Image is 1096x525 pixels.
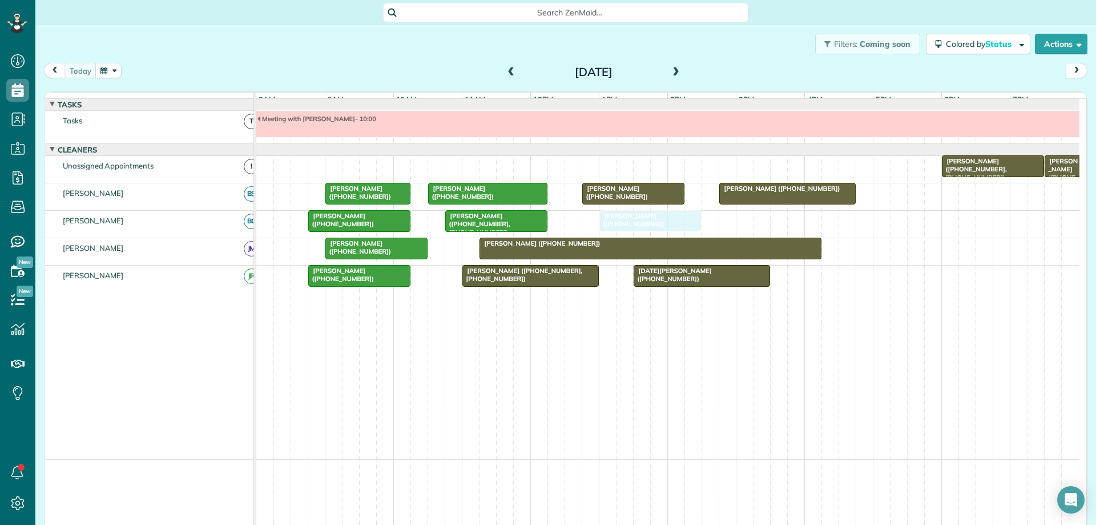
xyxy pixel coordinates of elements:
button: next [1066,63,1087,78]
span: 4pm [805,95,825,104]
span: [PERSON_NAME] ([PHONE_NUMBER]) [325,239,392,255]
span: 12pm [531,95,555,104]
span: [PERSON_NAME] ([PHONE_NUMBER]) [308,267,374,283]
span: 11am [462,95,488,104]
span: [DATE][PERSON_NAME] ([PHONE_NUMBER]) [633,267,712,283]
span: 2pm [668,95,688,104]
span: [PERSON_NAME] ([PHONE_NUMBER], [PHONE_NUMBER]) [445,212,510,237]
button: today [65,63,96,78]
span: [PERSON_NAME] ([PHONE_NUMBER], [PHONE_NUMBER]) [941,157,1007,182]
span: 8am [256,95,277,104]
span: Coming soon [860,39,911,49]
button: Actions [1035,34,1087,54]
span: 1pm [599,95,619,104]
span: 6pm [942,95,962,104]
span: [PERSON_NAME] [61,189,126,198]
span: [PERSON_NAME] ([PHONE_NUMBER]) [325,185,392,201]
span: [PERSON_NAME] [61,216,126,225]
span: Unassigned Appointments [61,161,156,170]
span: Status [985,39,1013,49]
button: Colored byStatus [926,34,1030,54]
span: JR [244,268,259,284]
span: 10am [394,95,420,104]
span: Colored by [946,39,1016,49]
span: [PERSON_NAME] ([PHONE_NUMBER]) [719,185,841,193]
span: [PERSON_NAME] ([PHONE_NUMBER]) [582,185,648,201]
span: Filters: [834,39,858,49]
span: New [17,257,33,268]
span: 9am [325,95,346,104]
span: [PERSON_NAME] ([PHONE_NUMBER]) [479,239,601,247]
span: Tasks [61,116,84,125]
span: [PERSON_NAME] ([PHONE_NUMBER]) [428,185,494,201]
span: [PERSON_NAME] ([PHONE_NUMBER]) [1044,157,1078,198]
div: Open Intercom Messenger [1057,486,1085,514]
span: [PERSON_NAME] ([PHONE_NUMBER]) [599,212,666,228]
span: 5pm [873,95,893,104]
span: Cleaners [55,145,99,154]
span: 3pm [736,95,756,104]
span: [PERSON_NAME] ([PHONE_NUMBER], [PHONE_NUMBER]) [462,267,583,283]
span: JM [244,241,259,257]
span: [PERSON_NAME] [61,243,126,253]
span: New [17,286,33,297]
button: prev [44,63,66,78]
span: ! [244,159,259,174]
h2: [DATE] [522,66,665,78]
span: [PERSON_NAME] ([PHONE_NUMBER]) [308,212,374,228]
span: T [244,114,259,129]
span: [PERSON_NAME] [61,271,126,280]
span: Meeting with [PERSON_NAME]- 10:00 [256,115,377,123]
span: BC [244,214,259,229]
span: BS [244,186,259,202]
span: 7pm [1010,95,1030,104]
span: Tasks [55,100,84,109]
